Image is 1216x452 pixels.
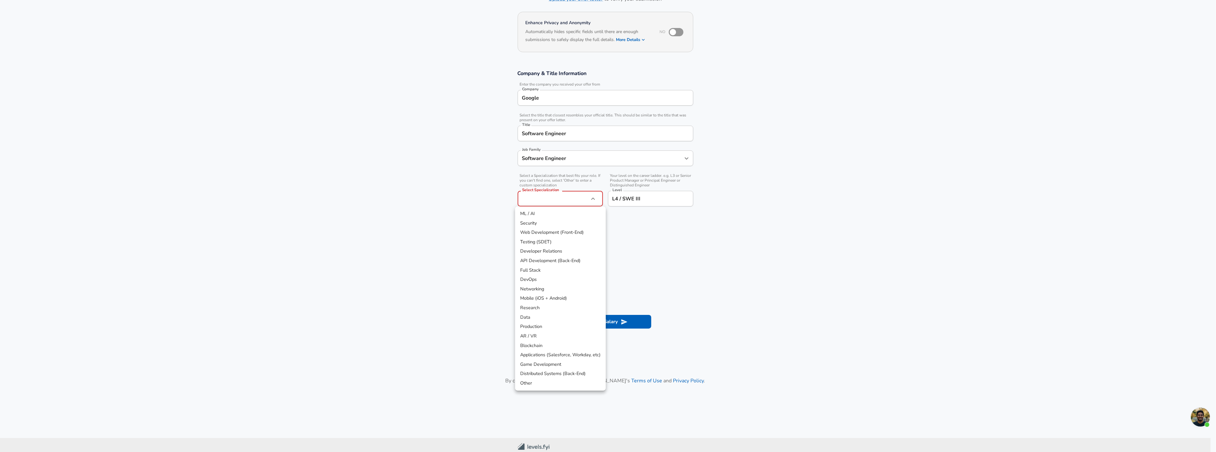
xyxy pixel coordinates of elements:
[515,350,606,360] li: Applications (Salesforce, Workday, etc)
[515,237,606,247] li: Testing (SDET)
[515,228,606,237] li: Web Development (Front-End)
[515,275,606,284] li: DevOps
[515,209,606,219] li: ML / AI
[515,331,606,341] li: AR / VR
[515,341,606,351] li: Blockchain
[515,369,606,379] li: Distributed Systems (Back-End)
[515,219,606,228] li: Security
[515,313,606,322] li: Data
[515,247,606,256] li: Developer Relations
[515,322,606,331] li: Production
[515,256,606,266] li: API Development (Back-End)
[515,266,606,275] li: Full Stack
[1191,407,1210,427] div: Open chat
[515,284,606,294] li: Networking
[515,360,606,369] li: Game Development
[515,294,606,303] li: Mobile (iOS + Android)
[515,379,606,388] li: Other
[515,303,606,313] li: Research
